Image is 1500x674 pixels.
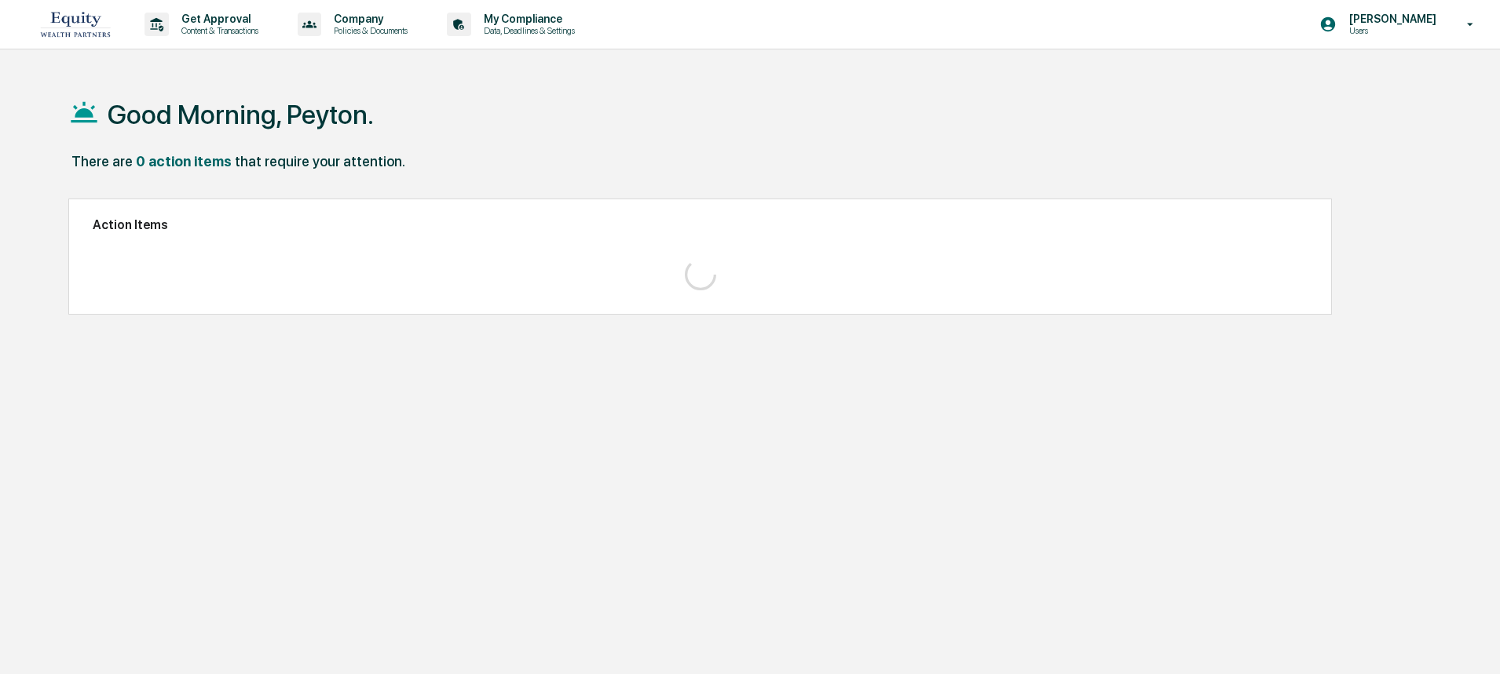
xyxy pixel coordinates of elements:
[471,25,583,36] p: Data, Deadlines & Settings
[71,153,133,169] div: There are
[1337,25,1444,36] p: Users
[169,13,266,25] p: Get Approval
[235,153,405,169] div: that require your attention.
[108,99,374,130] h1: Good Morning, Peyton.
[93,217,1308,232] h2: Action Items
[136,153,232,169] div: 0 action items
[169,25,266,36] p: Content & Transactions
[38,6,113,42] img: logo
[1337,13,1444,25] p: [PERSON_NAME]
[471,13,583,25] p: My Compliance
[321,13,415,25] p: Company
[321,25,415,36] p: Policies & Documents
